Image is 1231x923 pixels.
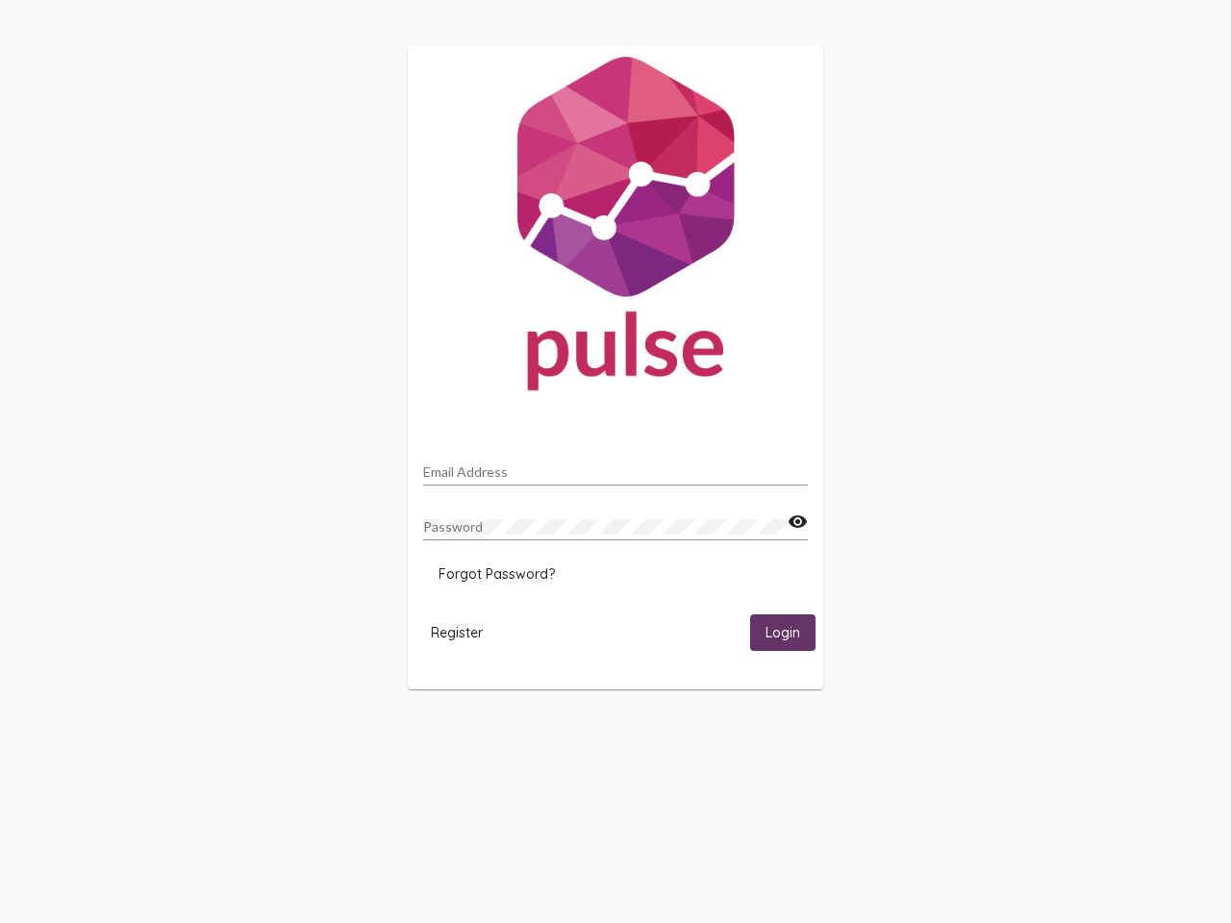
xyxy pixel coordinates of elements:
[750,614,816,650] button: Login
[788,511,808,534] mat-icon: visibility
[431,624,483,641] span: Register
[439,565,555,583] span: Forgot Password?
[415,614,498,650] button: Register
[766,625,800,642] span: Login
[423,557,570,591] button: Forgot Password?
[408,46,823,410] img: Pulse For Good Logo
